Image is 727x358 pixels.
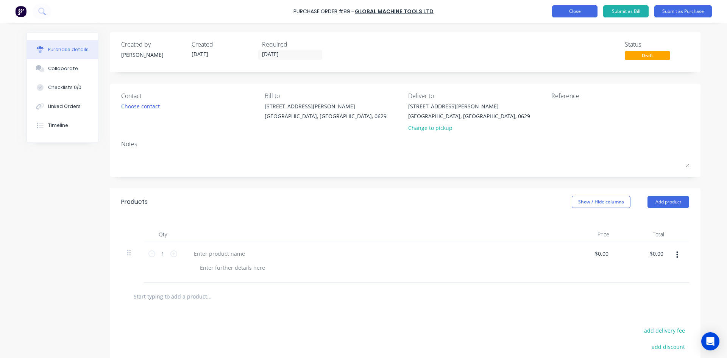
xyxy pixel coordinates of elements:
[654,5,712,17] button: Submit as Purchase
[572,196,630,208] button: Show / Hide columns
[48,103,81,110] div: Linked Orders
[133,289,285,304] input: Start typing to add a product...
[293,8,354,16] div: Purchase Order #89 -
[701,332,719,350] div: Open Intercom Messenger
[560,227,615,242] div: Price
[121,197,148,206] div: Products
[121,102,160,110] div: Choose contact
[121,51,186,59] div: [PERSON_NAME]
[27,116,98,135] button: Timeline
[48,65,78,72] div: Collaborate
[121,91,259,100] div: Contact
[552,5,598,17] button: Close
[48,122,68,129] div: Timeline
[27,59,98,78] button: Collaborate
[192,40,256,49] div: Created
[355,8,434,15] a: Global Machine Tools Ltd
[625,40,689,49] div: Status
[647,342,689,352] button: add discount
[408,91,546,100] div: Deliver to
[408,124,530,132] div: Change to pickup
[603,5,649,17] button: Submit as Bill
[262,40,326,49] div: Required
[625,51,670,60] div: Draft
[27,40,98,59] button: Purchase details
[408,102,530,110] div: [STREET_ADDRESS][PERSON_NAME]
[551,91,689,100] div: Reference
[144,227,182,242] div: Qty
[15,6,27,17] img: Factory
[48,46,89,53] div: Purchase details
[121,139,689,149] div: Notes
[48,84,81,91] div: Checklists 0/0
[27,97,98,116] button: Linked Orders
[408,112,530,120] div: [GEOGRAPHIC_DATA], [GEOGRAPHIC_DATA], 0629
[265,112,387,120] div: [GEOGRAPHIC_DATA], [GEOGRAPHIC_DATA], 0629
[265,91,403,100] div: Bill to
[615,227,670,242] div: Total
[265,102,387,110] div: [STREET_ADDRESS][PERSON_NAME]
[121,40,186,49] div: Created by
[647,196,689,208] button: Add product
[27,78,98,97] button: Checklists 0/0
[640,325,689,335] button: add delivery fee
